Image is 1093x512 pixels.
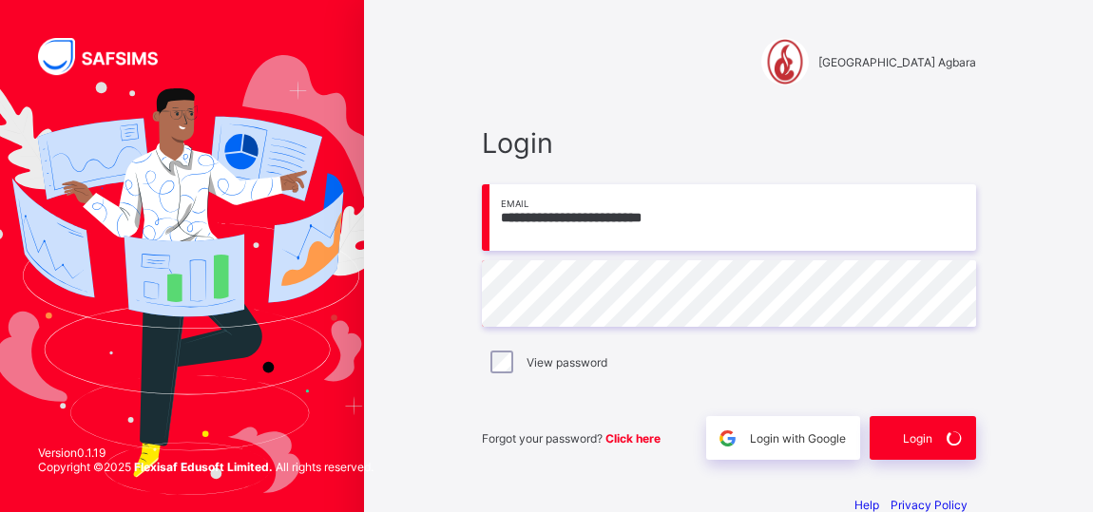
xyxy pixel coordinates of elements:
strong: Flexisaf Edusoft Limited. [134,460,273,474]
span: Forgot your password? [482,431,661,446]
span: Login [482,126,976,160]
a: Privacy Policy [891,498,968,512]
a: Click here [605,431,661,446]
img: google.396cfc9801f0270233282035f929180a.svg [717,427,738,449]
a: Help [854,498,879,512]
span: Copyright © 2025 All rights reserved. [38,460,374,474]
span: Version 0.1.19 [38,446,374,460]
span: Login with Google [750,431,846,446]
span: [GEOGRAPHIC_DATA] Agbara [818,55,976,69]
label: View password [527,355,607,370]
span: Login [903,431,932,446]
img: SAFSIMS Logo [38,38,181,75]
